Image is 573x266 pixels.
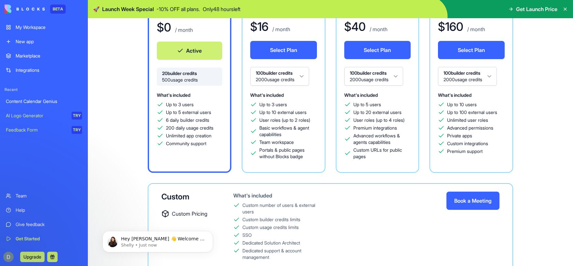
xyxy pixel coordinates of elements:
div: Team [16,193,82,199]
span: 🚀 [93,5,100,13]
div: Integrations [16,67,82,73]
div: Give feedback [16,221,82,228]
span: Portals & public pages without Blocks badge [259,147,317,160]
a: Give feedback [2,218,86,231]
button: Select Plan [250,41,317,59]
span: Get Launch Price [516,5,557,13]
div: Custom [161,192,212,202]
span: Community support [166,140,206,147]
span: Custom URLs for public pages [353,147,411,160]
div: SSO [242,232,252,238]
button: Select Plan [438,41,505,59]
button: Active [157,42,222,60]
div: New app [16,38,82,45]
span: Advanced workflows & agents capabilities [353,133,411,146]
span: Unlimited app creation [166,133,211,139]
div: Get Started [16,235,82,242]
span: Custom integrations [447,140,488,147]
span: 500 usage credits [162,77,217,83]
span: 6 daily builder credits [166,117,209,123]
p: Only 48 hours left [203,5,240,13]
a: BETA [5,5,66,14]
div: Help [16,207,82,213]
a: Feedback FormTRY [2,123,86,136]
span: Unlimited user roles [447,117,488,123]
span: Premium support [447,148,483,155]
a: Team [2,189,86,202]
span: Recent [2,87,86,92]
p: / month [174,26,193,34]
button: Select Plan [344,41,411,59]
div: Custom builder credits limits [242,216,300,223]
div: Feedback Form [6,127,67,133]
div: What's included [233,192,324,199]
span: What's included [157,92,190,98]
div: AI Logo Generator [6,112,67,119]
div: TRY [72,126,82,134]
img: ACg8ocLr2ZuODNHUd9rjrGitl2f7OVGMwVnQk882QWdWLlCs0LgqmQ=s96-c [3,252,14,262]
div: Custom usage credits limits [242,224,299,231]
div: My Workspace [16,24,82,31]
a: My Workspace [2,21,86,34]
p: / month [271,25,290,33]
span: Up to 10 external users [259,109,307,116]
span: What's included [250,92,284,98]
span: Custom Pricing [172,210,207,218]
div: Marketplace [16,53,82,59]
button: Book a Meeting [446,192,499,210]
div: TRY [72,112,82,120]
p: / month [466,25,485,33]
a: Get Started [2,232,86,245]
span: Up to 100 external users [447,109,497,116]
div: Custom number of users & external users [242,202,324,215]
span: Private apps [447,133,472,139]
div: BETA [50,5,66,14]
a: AI Logo GeneratorTRY [2,109,86,122]
iframe: Intercom notifications message [93,217,223,263]
span: Up to 20 external users [353,109,402,116]
span: User roles (up to 2 roles) [259,117,310,123]
a: Help [2,204,86,217]
button: Upgrade [20,252,45,262]
span: Team workspace [259,139,294,146]
span: What's included [438,92,471,98]
span: Premium integrations [353,125,397,131]
span: Up to 10 users [447,101,477,108]
h1: $ 0 [157,21,171,34]
span: User roles (up to 4 roles) [353,117,404,123]
span: Basic workflows & agent capabilities [259,125,317,138]
a: Marketplace [2,49,86,62]
p: / month [368,25,388,33]
h1: $ 160 [438,20,463,33]
span: Launch Week Special [102,5,154,13]
a: Integrations [2,64,86,77]
span: Up to 3 users [259,101,287,108]
div: Content Calendar Genius [6,98,82,105]
p: - 10 % OFF all plans. [157,5,200,13]
span: Up to 3 users [166,101,194,108]
a: Content Calendar Genius [2,95,86,108]
span: Up to 5 users [353,101,381,108]
img: logo [5,5,45,14]
a: Upgrade [20,253,45,260]
span: What's included [344,92,378,98]
div: Dedicated support & account management [242,247,324,260]
span: 200 daily usage credits [166,125,213,131]
span: Up to 5 external users [166,109,211,116]
h1: $ 40 [344,20,366,33]
h1: $ 16 [250,20,268,33]
a: New app [2,35,86,48]
span: Advanced permissions [447,125,493,131]
div: Dedicated Solution Architect [242,240,300,246]
span: 20 builder credits [162,70,217,77]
